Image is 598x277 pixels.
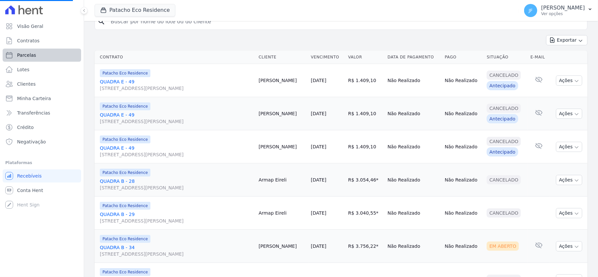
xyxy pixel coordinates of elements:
[487,175,521,184] div: Cancelado
[17,37,39,44] span: Contratos
[100,244,254,257] a: QUADRA B - 34[STREET_ADDRESS][PERSON_NAME]
[311,210,326,216] a: [DATE]
[385,163,442,197] td: Não Realizado
[256,97,308,130] td: [PERSON_NAME]
[17,138,46,145] span: Negativação
[442,130,484,163] td: Não Realizado
[17,52,36,58] span: Parcelas
[100,202,150,210] span: Patacho Eco Residence
[100,112,254,125] a: QUADRA E - 49[STREET_ADDRESS][PERSON_NAME]
[385,64,442,97] td: Não Realizado
[100,251,254,257] span: [STREET_ADDRESS][PERSON_NAME]
[100,268,150,276] span: Patacho Eco Residence
[3,184,81,197] a: Conta Hent
[311,177,326,182] a: [DATE]
[5,159,78,167] div: Plataformas
[17,173,42,179] span: Recebíveis
[556,75,582,86] button: Ações
[100,218,254,224] span: [STREET_ADDRESS][PERSON_NAME]
[100,169,150,177] span: Patacho Eco Residence
[528,51,550,64] th: E-mail
[311,111,326,116] a: [DATE]
[487,81,518,90] div: Antecipado
[442,197,484,230] td: Não Realizado
[311,244,326,249] a: [DATE]
[529,8,533,13] span: JF
[487,71,521,80] div: Cancelado
[98,18,105,26] i: search
[100,178,254,191] a: QUADRA B - 28[STREET_ADDRESS][PERSON_NAME]
[3,121,81,134] a: Crédito
[256,64,308,97] td: [PERSON_NAME]
[100,85,254,92] span: [STREET_ADDRESS][PERSON_NAME]
[3,63,81,76] a: Lotes
[256,230,308,263] td: [PERSON_NAME]
[345,197,385,230] td: R$ 3.040,55
[100,118,254,125] span: [STREET_ADDRESS][PERSON_NAME]
[3,34,81,47] a: Contratos
[100,151,254,158] span: [STREET_ADDRESS][PERSON_NAME]
[487,114,518,123] div: Antecipado
[17,110,50,116] span: Transferências
[442,163,484,197] td: Não Realizado
[3,169,81,182] a: Recebíveis
[256,130,308,163] td: [PERSON_NAME]
[100,102,150,110] span: Patacho Eco Residence
[3,77,81,91] a: Clientes
[556,142,582,152] button: Ações
[100,78,254,92] a: QUADRA E - 49[STREET_ADDRESS][PERSON_NAME]
[345,97,385,130] td: R$ 1.409,10
[3,20,81,33] a: Visão Geral
[487,147,518,157] div: Antecipado
[256,197,308,230] td: Armap Eireli
[519,1,598,20] button: JF [PERSON_NAME] Ver opções
[487,208,521,218] div: Cancelado
[345,130,385,163] td: R$ 1.409,10
[100,184,254,191] span: [STREET_ADDRESS][PERSON_NAME]
[3,135,81,148] a: Negativação
[345,51,385,64] th: Valor
[345,230,385,263] td: R$ 3.756,22
[385,130,442,163] td: Não Realizado
[442,97,484,130] td: Não Realizado
[107,15,585,28] input: Buscar por nome do lote ou do cliente
[17,95,51,102] span: Minha Carteira
[385,97,442,130] td: Não Realizado
[3,106,81,119] a: Transferências
[442,230,484,263] td: Não Realizado
[311,78,326,83] a: [DATE]
[100,235,150,243] span: Patacho Eco Residence
[385,51,442,64] th: Data de Pagamento
[256,163,308,197] td: Armap Eireli
[541,11,585,16] p: Ver opções
[95,51,256,64] th: Contrato
[385,197,442,230] td: Não Realizado
[311,144,326,149] a: [DATE]
[556,208,582,218] button: Ações
[556,175,582,185] button: Ações
[17,23,43,30] span: Visão Geral
[308,51,345,64] th: Vencimento
[3,92,81,105] a: Minha Carteira
[100,69,150,77] span: Patacho Eco Residence
[487,137,521,146] div: Cancelado
[442,51,484,64] th: Pago
[100,211,254,224] a: QUADRA B - 29[STREET_ADDRESS][PERSON_NAME]
[484,51,528,64] th: Situação
[100,136,150,143] span: Patacho Eco Residence
[556,241,582,251] button: Ações
[256,51,308,64] th: Cliente
[17,124,34,131] span: Crédito
[487,242,519,251] div: Em Aberto
[100,145,254,158] a: QUADRA E - 49[STREET_ADDRESS][PERSON_NAME]
[541,5,585,11] p: [PERSON_NAME]
[95,4,175,16] button: Patacho Eco Residence
[442,64,484,97] td: Não Realizado
[17,187,43,194] span: Conta Hent
[345,64,385,97] td: R$ 1.409,10
[385,230,442,263] td: Não Realizado
[345,163,385,197] td: R$ 3.054,46
[17,81,35,87] span: Clientes
[3,49,81,62] a: Parcelas
[546,35,587,45] button: Exportar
